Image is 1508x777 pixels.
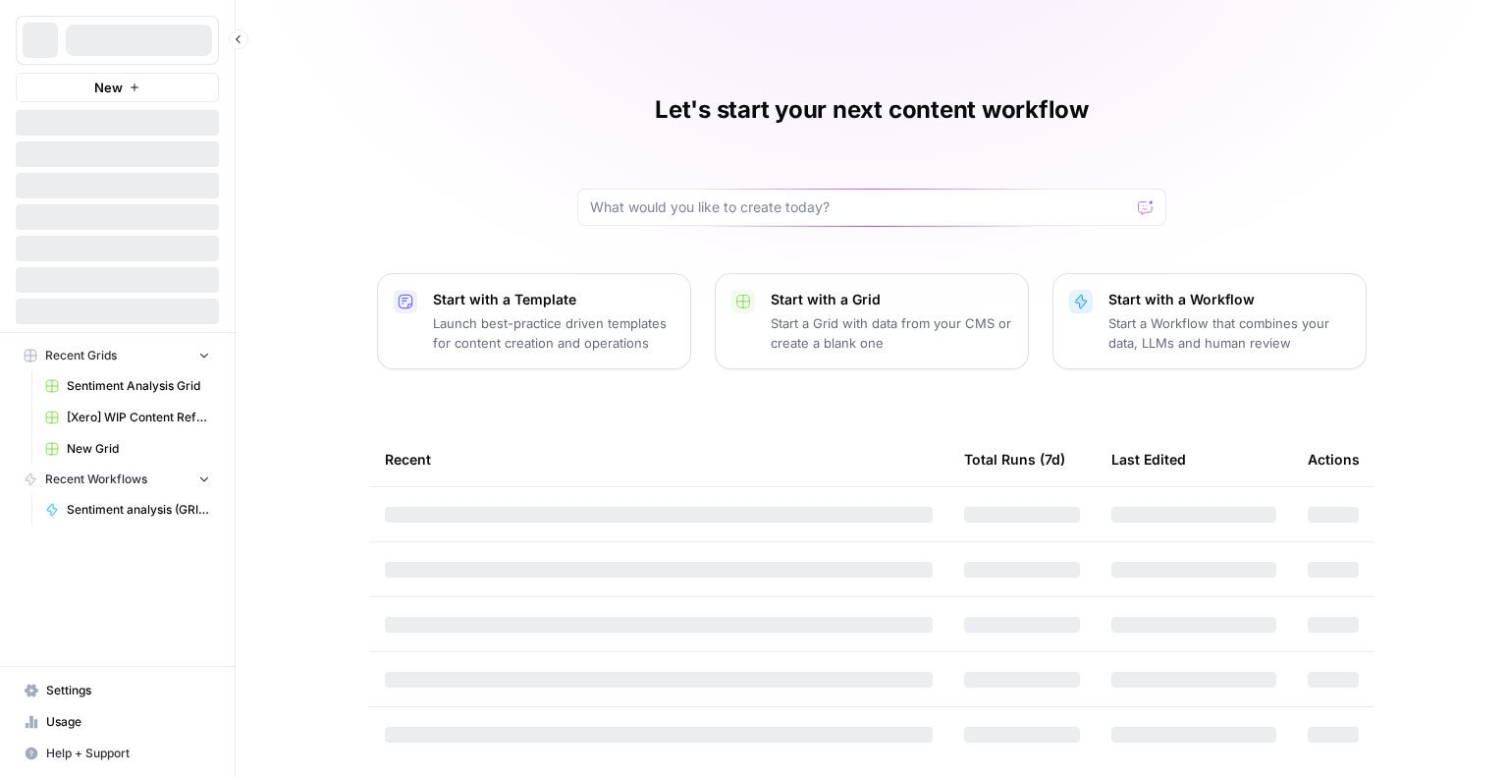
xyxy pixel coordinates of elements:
[964,432,1065,486] div: Total Runs (7d)
[16,341,219,370] button: Recent Grids
[67,377,210,395] span: Sentiment Analysis Grid
[771,290,1012,309] p: Start with a Grid
[715,273,1029,369] button: Start with a GridStart a Grid with data from your CMS or create a blank one
[377,273,691,369] button: Start with a TemplateLaunch best-practice driven templates for content creation and operations
[46,745,210,762] span: Help + Support
[16,675,219,706] a: Settings
[16,706,219,738] a: Usage
[46,713,210,731] span: Usage
[16,73,219,102] button: New
[1308,432,1360,486] div: Actions
[1111,432,1186,486] div: Last Edited
[94,78,123,97] span: New
[46,682,210,699] span: Settings
[433,290,674,309] p: Start with a Template
[16,465,219,494] button: Recent Workflows
[433,313,674,353] p: Launch best-practice driven templates for content creation and operations
[36,402,219,433] a: [Xero] WIP Content Refresh
[16,738,219,769] button: Help + Support
[771,313,1012,353] p: Start a Grid with data from your CMS or create a blank one
[385,432,933,486] div: Recent
[1052,273,1367,369] button: Start with a WorkflowStart a Workflow that combines your data, LLMs and human review
[655,94,1089,126] h1: Let's start your next content workflow
[45,347,117,364] span: Recent Grids
[1108,313,1350,353] p: Start a Workflow that combines your data, LLMs and human review
[67,440,210,458] span: New Grid
[36,494,219,526] a: Sentiment analysis (GRID version)
[45,471,147,488] span: Recent Workflows
[590,197,1130,217] input: What would you like to create today?
[1108,290,1350,309] p: Start with a Workflow
[67,501,210,519] span: Sentiment analysis (GRID version)
[36,370,219,402] a: Sentiment Analysis Grid
[67,409,210,426] span: [Xero] WIP Content Refresh
[36,433,219,465] a: New Grid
